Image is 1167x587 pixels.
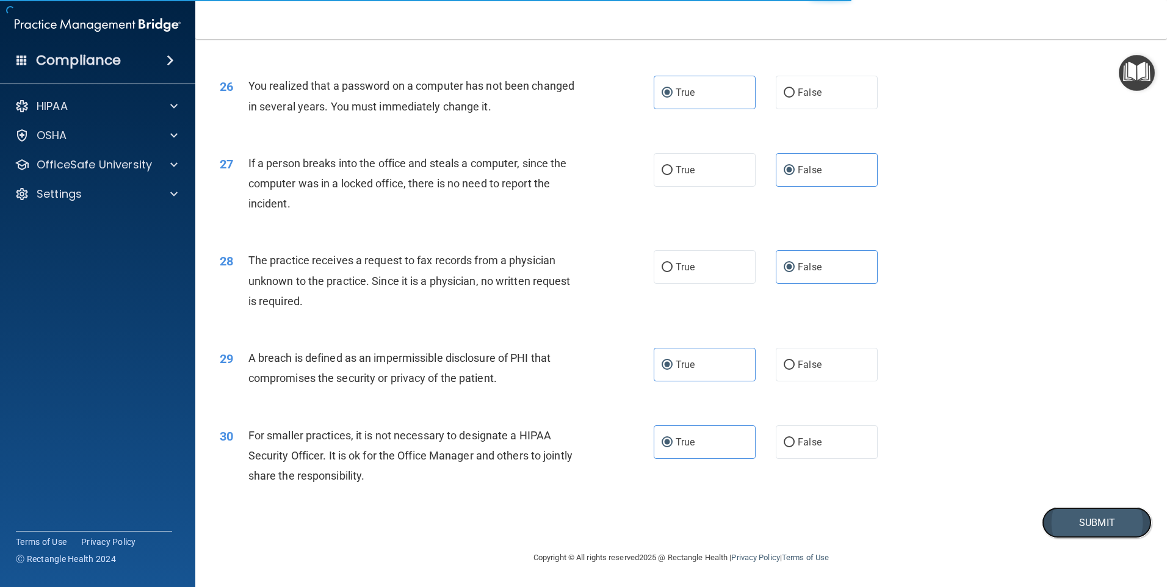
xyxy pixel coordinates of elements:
input: True [662,166,673,175]
span: True [676,164,695,176]
input: True [662,361,673,370]
input: False [784,166,795,175]
span: For smaller practices, it is not necessary to designate a HIPAA Security Officer. It is ok for th... [248,429,573,482]
input: True [662,263,673,272]
a: Settings [15,187,178,201]
a: HIPAA [15,99,178,113]
input: False [784,263,795,272]
span: 27 [220,157,233,171]
button: Open Resource Center [1119,55,1155,91]
span: False [798,164,822,176]
span: If a person breaks into the office and steals a computer, since the computer was in a locked offi... [248,157,567,210]
span: True [676,87,695,98]
img: PMB logo [15,13,181,37]
span: 30 [220,429,233,444]
span: 28 [220,254,233,268]
a: Privacy Policy [731,553,779,562]
span: True [676,359,695,370]
span: 29 [220,351,233,366]
span: False [798,436,822,448]
div: Copyright © All rights reserved 2025 @ Rectangle Health | | [458,538,904,577]
span: True [676,436,695,448]
input: True [662,88,673,98]
input: False [784,438,795,447]
a: Terms of Use [782,553,829,562]
p: Settings [37,187,82,201]
a: Terms of Use [16,536,67,548]
a: OfficeSafe University [15,157,178,172]
input: True [662,438,673,447]
span: False [798,359,822,370]
span: The practice receives a request to fax records from a physician unknown to the practice. Since it... [248,254,571,307]
input: False [784,88,795,98]
span: Ⓒ Rectangle Health 2024 [16,553,116,565]
span: 26 [220,79,233,94]
span: You realized that a password on a computer has not been changed in several years. You must immedi... [248,79,574,112]
span: True [676,261,695,273]
span: False [798,87,822,98]
a: OSHA [15,128,178,143]
span: A breach is defined as an impermissible disclosure of PHI that compromises the security or privac... [248,351,551,384]
h4: Compliance [36,52,121,69]
p: HIPAA [37,99,68,113]
input: False [784,361,795,370]
p: OSHA [37,128,67,143]
button: Submit [1042,507,1152,538]
p: OfficeSafe University [37,157,152,172]
a: Privacy Policy [81,536,136,548]
span: False [798,261,822,273]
